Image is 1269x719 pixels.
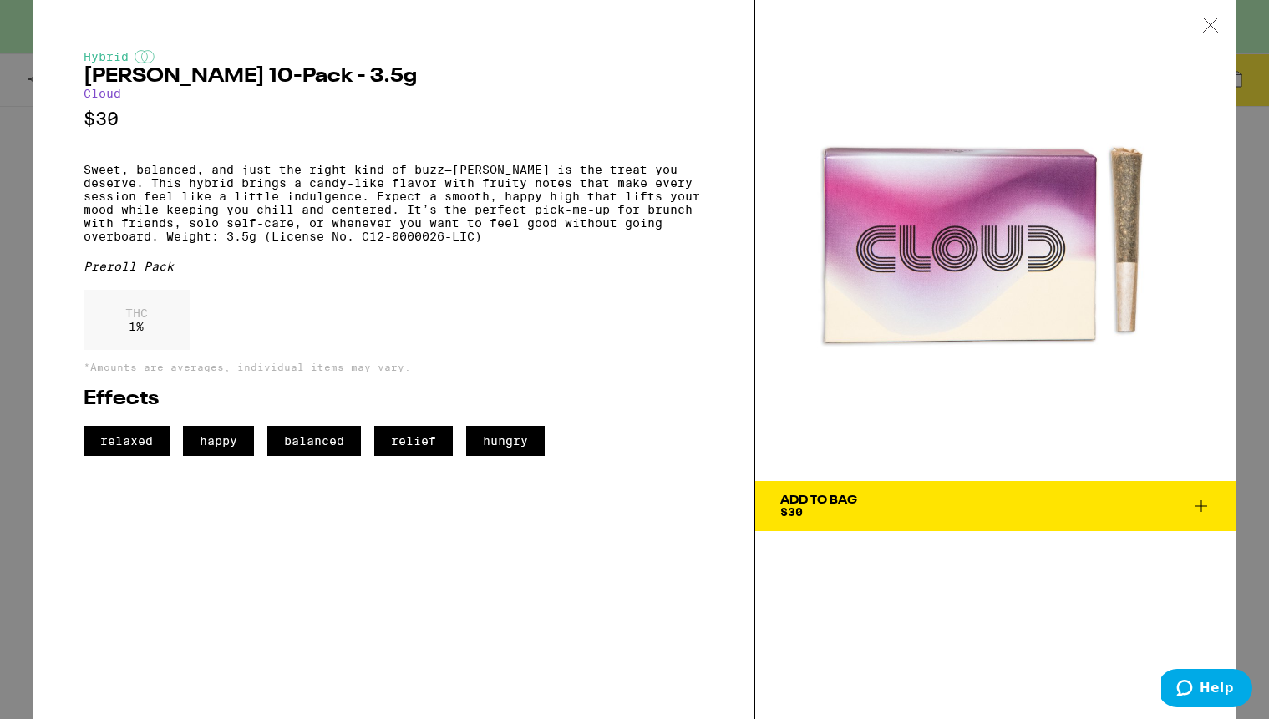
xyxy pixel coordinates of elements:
[183,426,254,456] span: happy
[84,109,703,129] p: $30
[1161,669,1252,711] iframe: Opens a widget where you can find more information
[466,426,545,456] span: hungry
[125,306,148,320] p: THC
[84,87,121,100] a: Cloud
[84,362,703,372] p: *Amounts are averages, individual items may vary.
[374,426,453,456] span: relief
[780,494,857,506] div: Add To Bag
[84,50,703,63] div: Hybrid
[84,389,703,409] h2: Effects
[780,505,803,519] span: $30
[84,163,703,243] p: Sweet, balanced, and just the right kind of buzz—[PERSON_NAME] is the treat you deserve. This hyb...
[84,426,170,456] span: relaxed
[135,50,155,63] img: hybridColor.svg
[84,260,703,273] div: Preroll Pack
[267,426,361,456] span: balanced
[755,481,1236,531] button: Add To Bag$30
[84,67,703,87] h2: [PERSON_NAME] 10-Pack - 3.5g
[84,290,190,350] div: 1 %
